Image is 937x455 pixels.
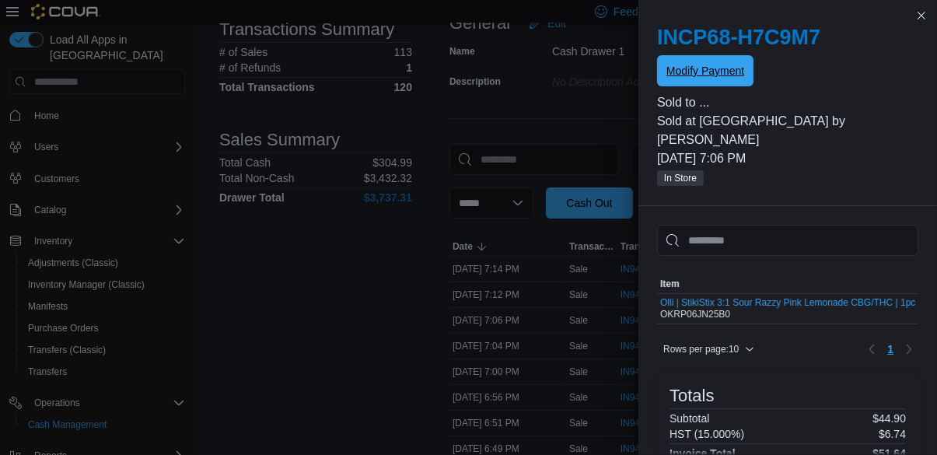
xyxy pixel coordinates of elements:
[881,337,900,362] button: Page 1 of 1
[657,170,704,186] span: In Store
[657,55,753,86] button: Modify Payment
[664,171,697,185] span: In Store
[862,337,918,362] nav: Pagination for table: MemoryTable from EuiInMemoryTable
[670,412,709,425] h6: Subtotal
[657,275,918,293] button: Item
[663,343,739,355] span: Rows per page : 10
[872,412,906,425] p: $44.90
[657,225,918,256] input: This is a search bar. As you type, the results lower in the page will automatically filter.
[657,25,918,50] h2: INCP68-H7C9M7
[879,428,906,440] p: $6.74
[670,428,744,440] h6: HST (15.000%)
[657,149,918,168] p: [DATE] 7:06 PM
[660,297,915,320] div: OKRP06JN25B0
[881,337,900,362] ul: Pagination for table: MemoryTable from EuiInMemoryTable
[657,93,918,112] p: Sold to ...
[670,387,714,405] h3: Totals
[862,340,881,359] button: Previous page
[660,297,915,308] button: Olli | StikiStix 3:1 Sour Razzy Pink Lemonade CBG/THC | 1pc
[887,341,893,357] span: 1
[660,278,680,290] span: Item
[657,112,918,149] p: Sold at [GEOGRAPHIC_DATA] by [PERSON_NAME]
[912,6,931,25] button: Close this dialog
[666,63,744,79] span: Modify Payment
[900,340,918,359] button: Next page
[657,340,760,359] button: Rows per page:10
